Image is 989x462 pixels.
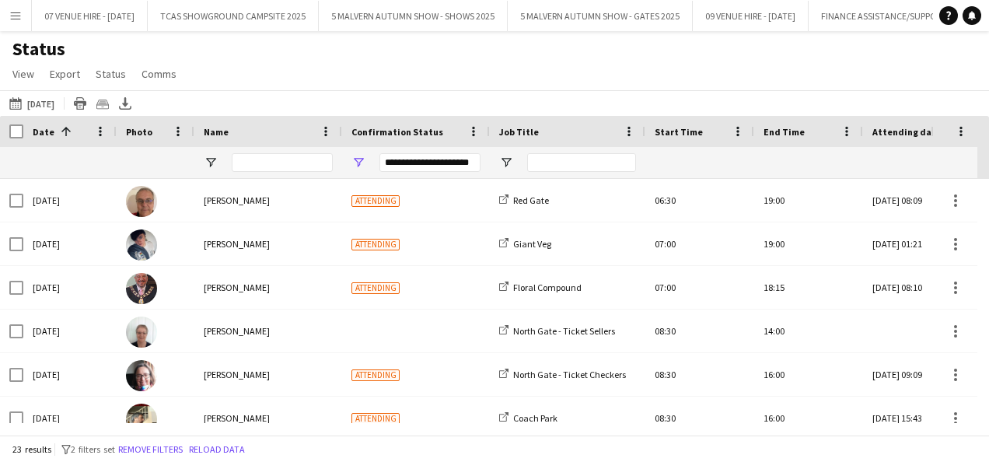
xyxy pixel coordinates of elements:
span: Attending [351,413,400,425]
a: North Gate - Ticket Sellers [499,325,615,337]
button: FINANCE ASSISTANCE/SUPPORT [809,1,960,31]
a: Giant Veg [499,238,551,250]
span: Attending [351,282,400,294]
a: Floral Compound [499,282,582,293]
a: Red Gate [499,194,549,206]
span: [PERSON_NAME] [204,238,270,250]
span: Confirmation Status [351,126,443,138]
span: Job Title [499,126,539,138]
span: Comms [142,67,176,81]
span: View [12,67,34,81]
div: 19:00 [754,222,863,265]
div: 07:00 [645,222,754,265]
span: [PERSON_NAME] [204,282,270,293]
div: [DATE] [23,397,117,439]
img: Annie Webb [126,229,157,261]
span: Attending [351,195,400,207]
a: Coach Park [499,412,557,424]
app-action-btn: Crew files as ZIP [93,94,112,113]
div: [DATE] [23,266,117,309]
div: [DATE] [23,222,117,265]
input: Job Title Filter Input [527,153,636,172]
div: 08:30 [645,397,754,439]
span: Status [96,67,126,81]
button: Remove filters [115,441,186,458]
button: 07 VENUE HIRE - [DATE] [32,1,148,31]
button: TCAS SHOWGROUND CAMPSITE 2025 [148,1,319,31]
div: [DATE] [23,179,117,222]
span: Floral Compound [513,282,582,293]
span: [PERSON_NAME] [204,194,270,206]
a: View [6,64,40,84]
span: North Gate - Ticket Checkers [513,369,626,380]
span: North Gate - Ticket Sellers [513,325,615,337]
a: Status [89,64,132,84]
button: Open Filter Menu [204,156,218,170]
a: Export [44,64,86,84]
div: 06:30 [645,179,754,222]
span: Date [33,126,54,138]
div: 08:30 [645,310,754,352]
div: 16:00 [754,397,863,439]
input: Name Filter Input [232,153,333,172]
div: [DATE] [23,353,117,396]
button: Reload data [186,441,248,458]
button: 09 VENUE HIRE - [DATE] [693,1,809,31]
a: North Gate - Ticket Checkers [499,369,626,380]
span: Export [50,67,80,81]
span: Attending [351,369,400,381]
span: [PERSON_NAME] [204,412,270,424]
span: [PERSON_NAME] [204,325,270,337]
div: 07:00 [645,266,754,309]
div: 19:00 [754,179,863,222]
span: Start Time [655,126,703,138]
span: Attending [351,239,400,250]
img: Jeannette Morris [126,360,157,391]
img: Derek Gardner [126,273,157,304]
img: Bob Perrins [126,404,157,435]
img: Mark Pritchard [126,186,157,217]
div: 18:15 [754,266,863,309]
span: End Time [764,126,805,138]
a: Comms [135,64,183,84]
button: 5 MALVERN AUTUMN SHOW - GATES 2025 [508,1,693,31]
button: Open Filter Menu [499,156,513,170]
span: Coach Park [513,412,557,424]
img: Carole Gormley [126,317,157,348]
span: Photo [126,126,152,138]
div: 08:30 [645,353,754,396]
span: Attending date/time [872,126,966,138]
div: 16:00 [754,353,863,396]
span: 2 filters set [71,443,115,455]
button: 5 MALVERN AUTUMN SHOW - SHOWS 2025 [319,1,508,31]
button: [DATE] [6,94,58,113]
app-action-btn: Print [71,94,89,113]
span: Name [204,126,229,138]
span: Giant Veg [513,238,551,250]
div: [DATE] [23,310,117,352]
button: Open Filter Menu [351,156,365,170]
span: Red Gate [513,194,549,206]
app-action-btn: Export XLSX [116,94,135,113]
div: 14:00 [754,310,863,352]
span: [PERSON_NAME] [204,369,270,380]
